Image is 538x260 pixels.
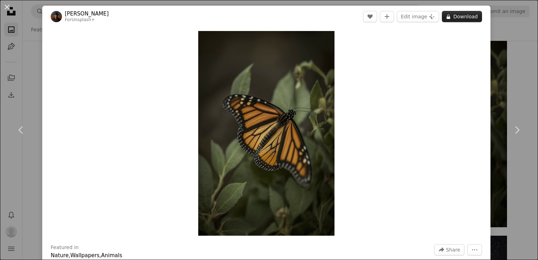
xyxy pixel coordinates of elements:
button: Download [442,11,482,22]
button: Share this image [434,244,464,255]
h3: Featured in [51,244,79,251]
img: a butterfly that is sitting on a leaf [198,31,334,236]
span: , [100,252,101,259]
span: Share [446,244,460,255]
div: For [65,17,109,23]
a: [PERSON_NAME] [65,10,109,17]
button: Like [363,11,377,22]
button: More Actions [467,244,482,255]
button: Zoom in on this image [198,31,334,236]
a: Unsplash+ [71,17,95,22]
button: Add to Collection [380,11,394,22]
a: Wallpapers [70,252,100,259]
a: Nature [51,252,69,259]
a: Next [496,96,538,164]
span: , [69,252,70,259]
button: Edit image [397,11,439,22]
a: Animals [101,252,122,259]
img: Go to Allec Gomes's profile [51,11,62,22]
